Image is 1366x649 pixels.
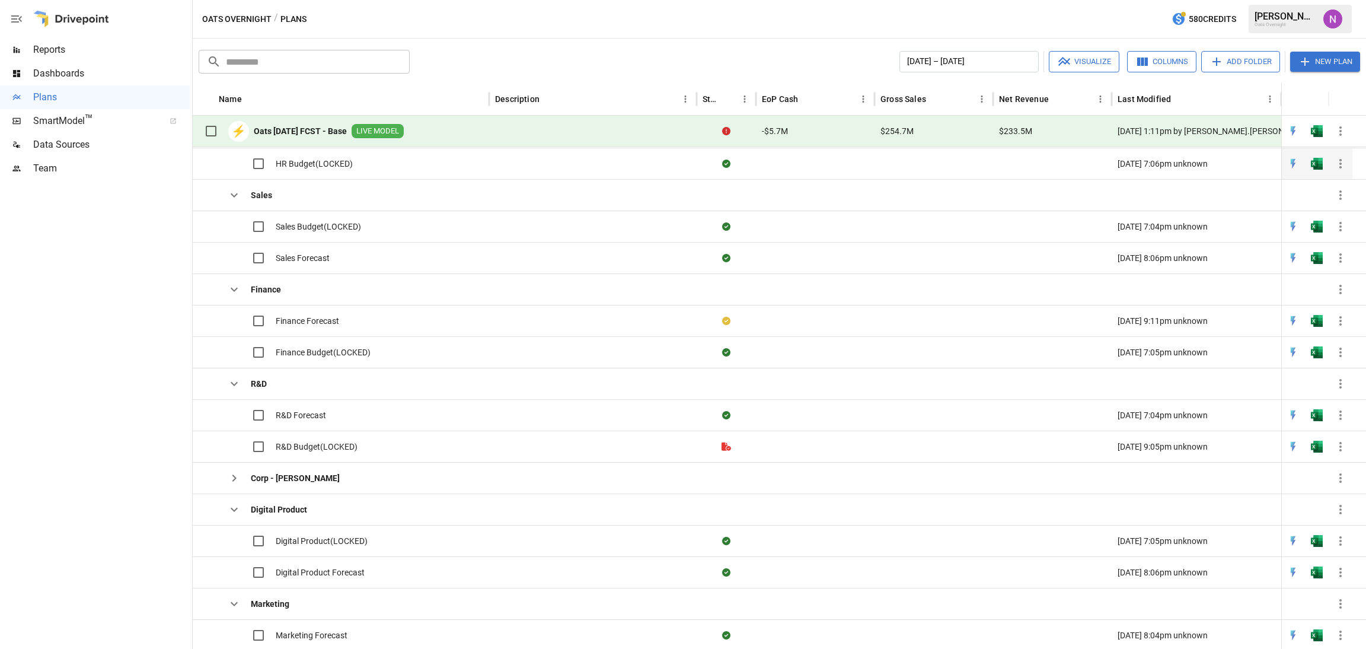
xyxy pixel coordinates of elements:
div: Open in Excel [1311,441,1323,453]
img: quick-edit-flash.b8aec18c.svg [1287,346,1299,358]
div: [DATE] 8:06pm unknown [1112,242,1281,273]
div: [DATE] 8:06pm unknown [1112,556,1281,588]
span: SmartModel [33,114,157,128]
div: [DATE] 7:06pm unknown [1112,148,1281,179]
img: Nina McKinney [1323,9,1342,28]
span: Sales Forecast [276,252,330,264]
button: Last Modified column menu [1262,91,1278,107]
img: excel-icon.76473adf.svg [1311,346,1323,358]
button: Status column menu [736,91,753,107]
div: Open in Quick Edit [1287,252,1299,264]
span: Sales Budget(LOCKED) [276,221,361,233]
b: R&D [251,378,267,390]
button: Sort [541,91,557,107]
img: quick-edit-flash.b8aec18c.svg [1287,158,1299,170]
img: excel-icon.76473adf.svg [1311,125,1323,137]
div: Sync complete [722,629,730,641]
div: Open in Quick Edit [1287,315,1299,327]
div: Open in Excel [1311,629,1323,641]
b: Finance [251,284,281,295]
span: Finance Budget(LOCKED) [276,346,371,358]
img: excel-icon.76473adf.svg [1311,158,1323,170]
img: quick-edit-flash.b8aec18c.svg [1287,252,1299,264]
button: Net Revenue column menu [1092,91,1109,107]
div: Sync complete [722,409,730,421]
img: quick-edit-flash.b8aec18c.svg [1287,409,1299,421]
div: Open in Excel [1311,125,1323,137]
div: Open in Excel [1311,409,1323,421]
img: quick-edit-flash.b8aec18c.svg [1287,629,1299,641]
span: LIVE MODEL [352,126,404,137]
div: Open in Excel [1311,346,1323,358]
img: excel-icon.76473adf.svg [1311,629,1323,641]
button: Sort [799,91,816,107]
span: R&D Forecast [276,409,326,421]
div: ⚡ [228,121,249,142]
div: [DATE] 1:11pm by [PERSON_NAME].[PERSON_NAME] undefined [1112,116,1281,147]
div: Description [495,94,540,104]
div: Oats Overnight [1255,22,1316,27]
img: quick-edit-flash.b8aec18c.svg [1287,125,1299,137]
img: excel-icon.76473adf.svg [1311,315,1323,327]
div: Open in Quick Edit [1287,535,1299,547]
img: excel-icon.76473adf.svg [1311,567,1323,578]
span: Dashboards [33,66,190,81]
span: Team [33,161,190,176]
div: Open in Quick Edit [1287,158,1299,170]
div: [DATE] 7:05pm unknown [1112,525,1281,556]
button: Gross Sales column menu [974,91,990,107]
img: excel-icon.76473adf.svg [1311,221,1323,233]
div: Open in Excel [1311,567,1323,578]
div: Open in Quick Edit [1287,125,1299,137]
div: Open in Excel [1311,535,1323,547]
div: / [274,12,278,27]
button: EoP Cash column menu [855,91,872,107]
div: Sync complete [722,535,730,547]
button: Visualize [1049,51,1119,72]
img: quick-edit-flash.b8aec18c.svg [1287,315,1299,327]
button: Sort [720,91,736,107]
img: excel-icon.76473adf.svg [1311,535,1323,547]
button: Description column menu [677,91,694,107]
span: Reports [33,43,190,57]
div: Status [703,94,719,104]
div: Sync complete [722,252,730,264]
img: quick-edit-flash.b8aec18c.svg [1287,567,1299,578]
span: Finance Forecast [276,315,339,327]
span: R&D Budget(LOCKED) [276,441,358,453]
div: File is not a valid Drivepoint model [722,441,731,453]
span: HR Budget(LOCKED) [276,158,353,170]
button: Add Folder [1201,51,1280,72]
button: 580Credits [1167,8,1241,30]
img: quick-edit-flash.b8aec18c.svg [1287,535,1299,547]
span: Digital Product Forecast [276,567,365,578]
button: Sort [1336,91,1352,107]
div: Sync complete [722,158,730,170]
button: Sort [1172,91,1189,107]
div: [DATE] 7:04pm unknown [1112,211,1281,242]
span: -$5.7M [762,125,788,137]
b: Digital Product [251,504,307,516]
div: [DATE] 9:11pm unknown [1112,305,1281,336]
span: Marketing Forecast [276,629,347,641]
div: Name [219,94,242,104]
button: [DATE] – [DATE] [899,51,1039,72]
span: Data Sources [33,138,190,152]
button: Columns [1127,51,1196,72]
div: Net Revenue [999,94,1049,104]
div: [DATE] 9:05pm unknown [1112,431,1281,462]
b: Marketing [251,598,289,610]
div: Open in Quick Edit [1287,346,1299,358]
button: Sort [927,91,944,107]
div: Open in Excel [1311,252,1323,264]
div: Open in Quick Edit [1287,441,1299,453]
div: Open in Excel [1311,221,1323,233]
b: Oats [DATE] FCST - Base [254,125,347,137]
img: excel-icon.76473adf.svg [1311,409,1323,421]
div: Last Modified [1118,94,1171,104]
div: Open in Excel [1311,315,1323,327]
span: Plans [33,90,190,104]
div: EoP Cash [762,94,798,104]
img: excel-icon.76473adf.svg [1311,441,1323,453]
